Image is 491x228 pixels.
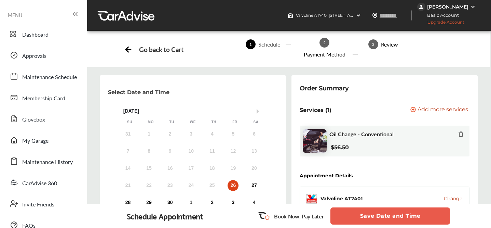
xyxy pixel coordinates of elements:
[320,195,363,202] div: Valvoline AT7401
[356,13,361,18] img: header-down-arrow.9dd2ce7d.svg
[165,129,176,140] div: Not available Tuesday, September 2nd, 2025
[427,4,468,10] div: [PERSON_NAME]
[303,129,327,153] img: oil-change-thumb.jpg
[8,12,22,18] span: MENU
[22,158,73,167] span: Maintenance History
[417,20,464,28] span: Upgrade Account
[301,50,348,58] div: Payment Method
[296,13,409,18] span: Valvoline AT7401 , [STREET_ADDRESS] Smithfield , NC 27577
[300,173,353,178] div: Appointment Details
[123,146,134,157] div: Not available Sunday, September 7th, 2025
[22,30,49,39] span: Dashboard
[6,152,80,170] a: Maintenance History
[6,195,80,213] a: Invite Friends
[6,131,80,149] a: My Garage
[22,200,54,209] span: Invite Friends
[108,89,169,96] p: Select Date and Time
[249,197,260,208] div: Choose Saturday, October 4th, 2025
[470,4,476,10] img: WGsFRI8htEPBVLJbROoPRyZpYNWhNONpIPPETTm6eUC0GeLEiAAAAAElFTkSuQmCC
[119,108,267,114] div: [DATE]
[144,163,154,174] div: Not available Monday, September 15th, 2025
[189,120,196,125] div: We
[144,180,154,191] div: Not available Monday, September 22nd, 2025
[256,40,283,48] div: Schedule
[319,38,329,48] span: 2
[410,107,468,113] button: Add more services
[274,212,324,220] p: Book Now, Pay Later
[378,40,401,48] div: Review
[165,146,176,157] div: Not available Tuesday, September 9th, 2025
[6,67,80,85] a: Maintenance Schedule
[186,146,196,157] div: Not available Wednesday, September 10th, 2025
[330,207,450,225] button: Save Date and Time
[418,12,464,19] span: Basic Account
[410,107,469,113] a: Add more services
[6,25,80,43] a: Dashboard
[123,197,134,208] div: Choose Sunday, September 28th, 2025
[207,180,218,191] div: Not available Thursday, September 25th, 2025
[249,146,260,157] div: Not available Saturday, September 13th, 2025
[305,192,318,205] img: logo-valvoline.png
[186,197,196,208] div: Choose Wednesday, October 1st, 2025
[300,107,331,113] p: Services (1)
[123,129,134,140] div: Not available Sunday, August 31st, 2025
[165,197,176,208] div: Choose Tuesday, September 30th, 2025
[22,137,49,145] span: My Garage
[186,180,196,191] div: Not available Wednesday, September 24th, 2025
[144,146,154,157] div: Not available Monday, September 8th, 2025
[444,195,462,202] button: Change
[417,3,425,11] img: jVpblrzwTbfkPYzPPzSLxeg0AAAAASUVORK5CYII=
[144,197,154,208] div: Choose Monday, September 29th, 2025
[231,120,238,125] div: Fr
[144,129,154,140] div: Not available Monday, September 1st, 2025
[207,129,218,140] div: Not available Thursday, September 4th, 2025
[207,163,218,174] div: Not available Thursday, September 18th, 2025
[368,39,378,49] span: 3
[228,180,238,191] div: Choose Friday, September 26th, 2025
[418,107,468,113] span: Add more services
[126,120,133,125] div: Su
[168,120,175,125] div: Tu
[6,89,80,106] a: Membership Card
[22,179,57,188] span: CarAdvise 360
[139,46,183,53] div: Go back to Cart
[288,13,293,18] img: header-home-logo.8d720a4f.svg
[228,197,238,208] div: Choose Friday, October 3rd, 2025
[186,163,196,174] div: Not available Wednesday, September 17th, 2025
[123,180,134,191] div: Not available Sunday, September 21st, 2025
[257,109,261,114] button: Next Month
[228,146,238,157] div: Not available Friday, September 12th, 2025
[6,46,80,64] a: Approvals
[207,197,218,208] div: Choose Thursday, October 2nd, 2025
[6,110,80,128] a: Glovebox
[22,73,77,82] span: Maintenance Schedule
[253,120,259,125] div: Sa
[249,129,260,140] div: Not available Saturday, September 6th, 2025
[147,120,154,125] div: Mo
[300,84,349,93] div: Order Summary
[249,163,260,174] div: Not available Saturday, September 20th, 2025
[186,129,196,140] div: Not available Wednesday, September 3rd, 2025
[228,163,238,174] div: Not available Friday, September 19th, 2025
[329,131,394,137] span: Oil Change - Conventional
[118,127,265,210] div: month 2025-09
[411,10,412,21] img: header-divider.bc55588e.svg
[6,174,80,191] a: CarAdvise 360
[246,39,256,49] span: 1
[22,115,45,124] span: Glovebox
[372,13,378,18] img: location_vector.a44bc228.svg
[210,120,217,125] div: Th
[249,180,260,191] div: Choose Saturday, September 27th, 2025
[123,163,134,174] div: Not available Sunday, September 14th, 2025
[228,129,238,140] div: Not available Friday, September 5th, 2025
[165,180,176,191] div: Not available Tuesday, September 23rd, 2025
[22,94,65,103] span: Membership Card
[127,211,203,221] div: Schedule Appointment
[331,144,349,151] b: $56.50
[165,163,176,174] div: Not available Tuesday, September 16th, 2025
[22,52,46,61] span: Approvals
[207,146,218,157] div: Not available Thursday, September 11th, 2025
